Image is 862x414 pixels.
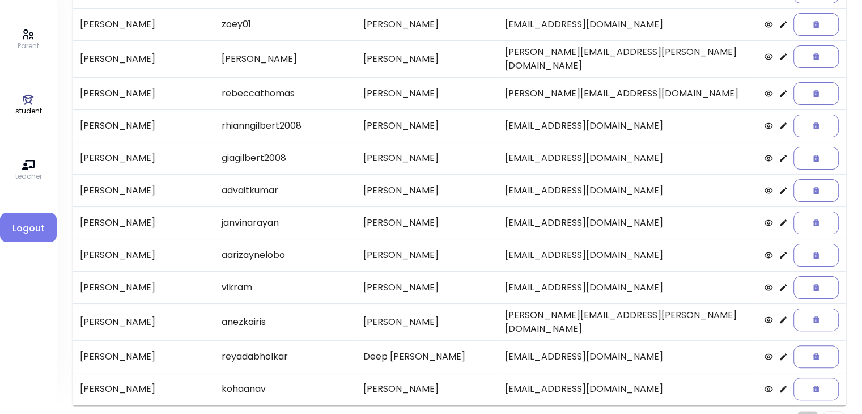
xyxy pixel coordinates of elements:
a: teacher [15,159,42,181]
td: anezkairis [215,303,356,340]
td: [PERSON_NAME] [356,109,498,142]
td: [PERSON_NAME] [215,40,356,77]
p: Parent [18,41,39,51]
td: [PERSON_NAME] [73,142,215,174]
td: [EMAIL_ADDRESS][DOMAIN_NAME] [498,373,758,405]
td: [PERSON_NAME][EMAIL_ADDRESS][DOMAIN_NAME] [498,77,758,109]
td: [PERSON_NAME] [73,239,215,271]
td: [PERSON_NAME] [73,40,215,77]
td: [PERSON_NAME] [73,373,215,405]
td: giagilbert2008 [215,142,356,174]
a: Parent [18,28,39,51]
td: [EMAIL_ADDRESS][DOMAIN_NAME] [498,8,758,40]
p: student [15,106,42,116]
td: [PERSON_NAME] [356,142,498,174]
td: [EMAIL_ADDRESS][DOMAIN_NAME] [498,271,758,303]
td: [PERSON_NAME] [73,271,215,303]
td: [PERSON_NAME][EMAIL_ADDRESS][PERSON_NAME][DOMAIN_NAME] [498,40,758,77]
td: [EMAIL_ADDRESS][DOMAIN_NAME] [498,340,758,373]
p: teacher [15,171,42,181]
td: janvinarayan [215,206,356,239]
td: kohaanav [215,373,356,405]
td: [PERSON_NAME] [356,239,498,271]
td: [PERSON_NAME] [356,373,498,405]
td: [PERSON_NAME] [356,174,498,206]
td: [PERSON_NAME] [356,206,498,239]
span: Logout [9,222,48,235]
td: rhianngilbert2008 [215,109,356,142]
td: vikram [215,271,356,303]
td: [EMAIL_ADDRESS][DOMAIN_NAME] [498,109,758,142]
td: [PERSON_NAME] [73,109,215,142]
td: [PERSON_NAME] [356,8,498,40]
td: [PERSON_NAME] [356,303,498,340]
td: [EMAIL_ADDRESS][DOMAIN_NAME] [498,142,758,174]
td: [PERSON_NAME] [73,340,215,373]
td: rebeccathomas [215,77,356,109]
td: [PERSON_NAME] [73,206,215,239]
td: [PERSON_NAME] [73,303,215,340]
td: zoey01 [215,8,356,40]
td: advaitkumar [215,174,356,206]
td: aarizaynelobo [215,239,356,271]
td: [EMAIL_ADDRESS][DOMAIN_NAME] [498,206,758,239]
td: [PERSON_NAME] [73,77,215,109]
td: [PERSON_NAME] [356,77,498,109]
a: student [15,94,42,116]
td: [EMAIL_ADDRESS][DOMAIN_NAME] [498,174,758,206]
td: [PERSON_NAME] [356,40,498,77]
td: Deep [PERSON_NAME] [356,340,498,373]
td: reyadabholkar [215,340,356,373]
td: [PERSON_NAME] [356,271,498,303]
td: [PERSON_NAME] [73,174,215,206]
td: [EMAIL_ADDRESS][DOMAIN_NAME] [498,239,758,271]
td: [PERSON_NAME] [73,8,215,40]
td: [PERSON_NAME][EMAIL_ADDRESS][PERSON_NAME][DOMAIN_NAME] [498,303,758,340]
